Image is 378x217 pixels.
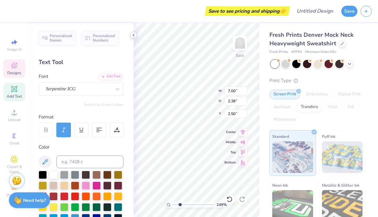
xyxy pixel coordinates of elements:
span: Designs [7,70,21,75]
div: Vinyl [324,102,342,112]
span: Upload [8,117,21,122]
div: Color [39,144,123,151]
div: Digital Print [334,90,365,99]
div: Back [236,53,244,58]
span: 249 % [217,202,227,207]
span: Clipart & logos [3,164,25,174]
span: Bottom [224,160,236,165]
span: Neon Ink [272,182,288,188]
span: Minimum Order: 50 + [305,49,337,55]
span: Decorate [7,193,22,198]
div: Transfers [297,102,322,112]
span: Personalized Names [50,34,72,42]
span: Add Text [7,94,22,99]
div: Add Font [98,73,123,80]
span: Personalized Numbers [93,34,115,42]
label: Font [39,73,48,80]
span: Metallic & Glitter Ink [322,182,359,188]
input: Untitled Design [292,5,338,17]
span: Center [224,130,236,134]
span: Top [224,150,236,155]
div: Text Tool [39,58,123,67]
span: Middle [224,140,236,144]
div: Rhinestones [269,115,300,124]
img: Puff Ink [322,141,363,173]
div: Embroidery [302,90,332,99]
span: Fresh Prints Denver Mock Neck Heavyweight Sweatshirt [269,31,354,47]
div: Save to see pricing and shipping [206,6,288,16]
span: # FP94 [291,49,302,55]
span: 👉 [280,7,287,15]
span: Image AI [7,47,22,52]
div: Format [39,113,124,121]
button: Switch to Greek Letters [84,102,123,107]
div: Applique [269,102,295,112]
img: Standard [272,141,313,173]
span: Puff Ink [322,133,335,140]
img: Back [234,37,246,49]
span: Fresh Prints [269,49,288,55]
span: Standard [272,133,289,140]
input: e.g. 7428 c [56,156,123,168]
button: Save [341,6,357,17]
div: Foil [343,102,358,112]
span: Greek [9,141,19,146]
div: Print Type [269,77,365,84]
div: Screen Print [269,90,300,99]
strong: Need help? [23,197,46,203]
